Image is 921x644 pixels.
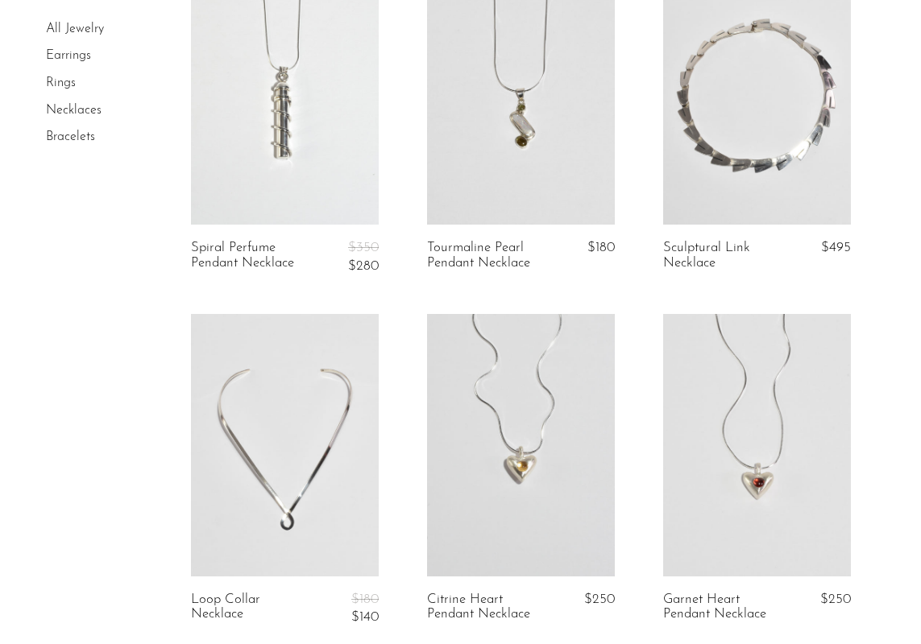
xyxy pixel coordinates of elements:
span: $180 [587,241,615,254]
a: Garnet Heart Pendant Necklace [663,592,785,622]
a: All Jewelry [46,23,104,35]
a: Bracelets [46,130,95,143]
span: $280 [348,259,379,273]
span: $350 [348,241,379,254]
span: $495 [821,241,851,254]
a: Rings [46,76,76,89]
a: Loop Collar Necklace [191,592,313,625]
span: $140 [351,610,379,624]
span: $250 [820,592,851,606]
a: Earrings [46,50,91,63]
a: Spiral Perfume Pendant Necklace [191,241,313,274]
a: Sculptural Link Necklace [663,241,785,270]
a: Citrine Heart Pendant Necklace [427,592,549,622]
span: $180 [351,592,379,606]
a: Necklaces [46,104,102,117]
a: Tourmaline Pearl Pendant Necklace [427,241,549,270]
span: $250 [584,592,615,606]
